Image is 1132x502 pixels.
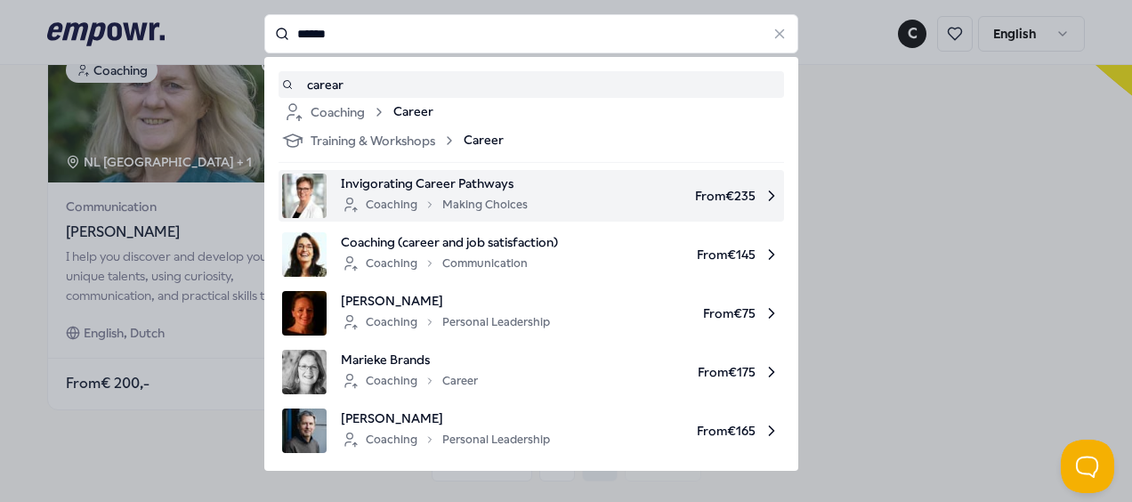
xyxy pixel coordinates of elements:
div: Coaching Personal Leadership [341,312,550,333]
a: product imageMarieke BrandsCoachingCareerFrom€175 [282,350,780,394]
div: Coaching Career [341,370,478,392]
a: CoachingCareer [282,101,780,123]
span: Career [464,130,504,151]
img: product image [282,409,327,453]
span: From € 165 [564,409,780,453]
img: product image [282,291,327,336]
span: From € 175 [492,350,780,394]
span: From € 75 [564,291,780,336]
span: Invigorating Career Pathways [341,174,528,193]
div: Coaching Communication [341,253,528,274]
div: Training & Workshops [282,130,457,151]
img: product image [282,174,327,218]
img: product image [282,350,327,394]
div: Coaching [282,101,386,123]
a: product imageInvigorating Career PathwaysCoachingMaking ChoicesFrom€235 [282,174,780,218]
a: Training & WorkshopsCareer [282,130,780,151]
a: product image[PERSON_NAME]CoachingPersonal LeadershipFrom€165 [282,409,780,453]
input: Search for products, categories or subcategories [264,14,798,53]
div: Coaching Personal Leadership [341,429,550,450]
span: [PERSON_NAME] [341,409,550,428]
span: From € 235 [542,174,780,218]
span: [PERSON_NAME] [341,291,550,311]
iframe: Help Scout Beacon - Open [1061,440,1114,493]
span: Coaching (career and job satisfaction) [341,232,558,252]
div: Coaching Making Choices [341,194,528,215]
span: Career [393,101,433,123]
span: From € 145 [572,232,780,277]
a: product image[PERSON_NAME]CoachingPersonal LeadershipFrom€75 [282,291,780,336]
a: product imageCoaching (career and job satisfaction)CoachingCommunicationFrom€145 [282,232,780,277]
img: product image [282,232,327,277]
a: carear [282,75,780,94]
span: Marieke Brands [341,350,478,369]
